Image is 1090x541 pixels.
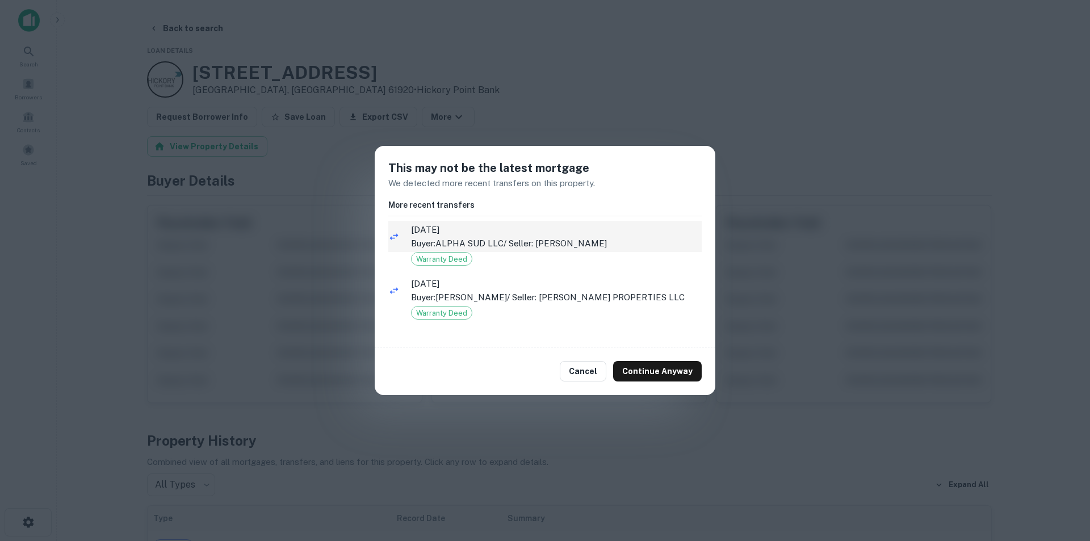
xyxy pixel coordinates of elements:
h6: More recent transfers [388,199,702,211]
p: Buyer: [PERSON_NAME] / Seller: [PERSON_NAME] PROPERTIES LLC [411,291,702,304]
p: We detected more recent transfers on this property. [388,177,702,190]
p: Buyer: ALPHA SUD LLC / Seller: [PERSON_NAME] [411,237,702,250]
span: Warranty Deed [412,254,472,265]
div: Warranty Deed [411,252,472,266]
span: Warranty Deed [412,308,472,319]
button: Continue Anyway [613,361,702,381]
span: [DATE] [411,223,702,237]
iframe: Chat Widget [1033,450,1090,505]
span: [DATE] [411,277,702,291]
button: Cancel [560,361,606,381]
h5: This may not be the latest mortgage [388,160,702,177]
div: Warranty Deed [411,306,472,320]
